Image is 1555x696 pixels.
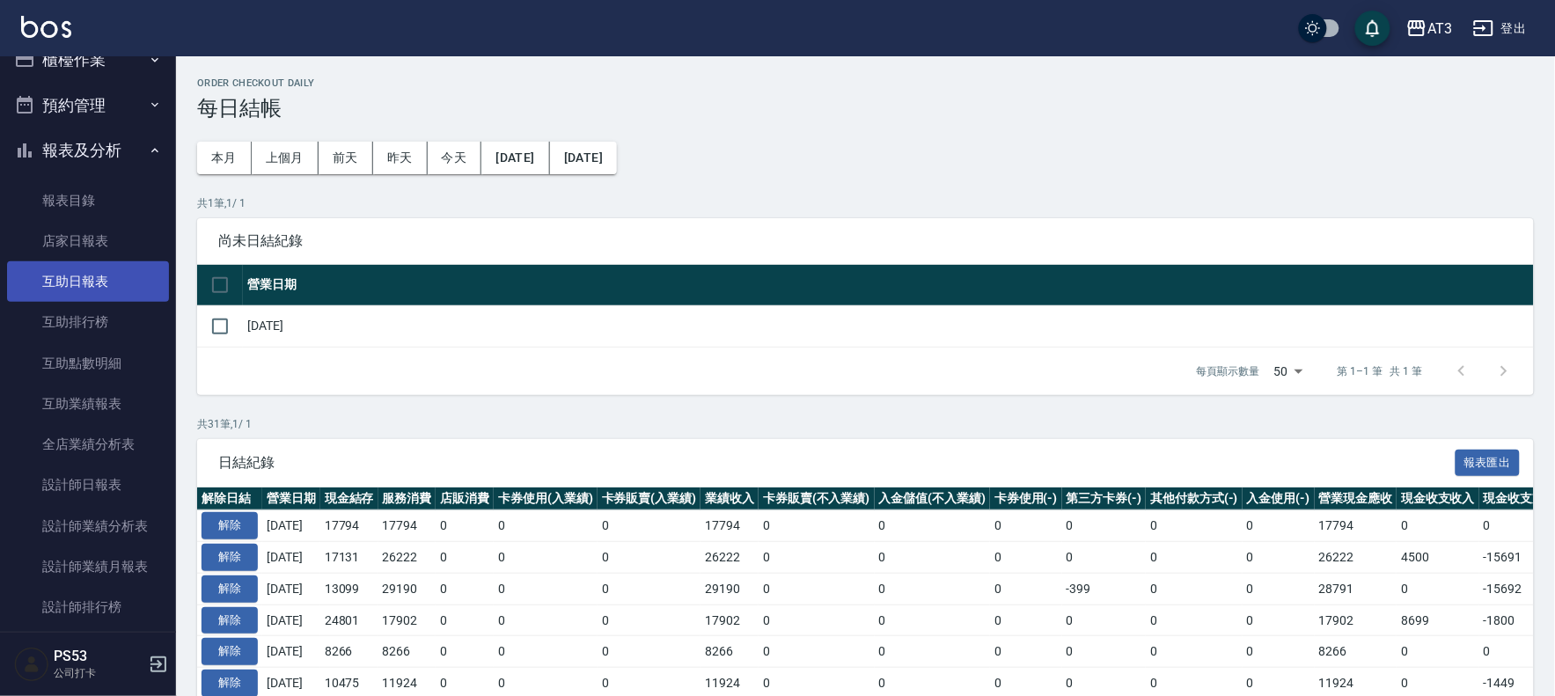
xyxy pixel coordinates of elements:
[1267,348,1309,395] div: 50
[262,542,320,574] td: [DATE]
[436,573,494,604] td: 0
[202,544,258,571] button: 解除
[990,604,1062,636] td: 0
[1315,573,1397,604] td: 28791
[1146,604,1243,636] td: 0
[7,465,169,505] a: 設計師日報表
[598,604,701,636] td: 0
[700,573,759,604] td: 29190
[320,510,378,542] td: 17794
[1062,487,1147,510] th: 第三方卡券(-)
[1338,363,1423,379] p: 第 1–1 筆 共 1 筆
[598,542,701,574] td: 0
[1146,510,1243,542] td: 0
[243,305,1534,347] td: [DATE]
[759,487,875,510] th: 卡券販賣(不入業績)
[243,265,1534,306] th: 營業日期
[7,180,169,221] a: 報表目錄
[1146,573,1243,604] td: 0
[1062,604,1147,636] td: 0
[990,573,1062,604] td: 0
[1197,363,1260,379] p: 每頁顯示數量
[759,604,875,636] td: 0
[218,454,1456,472] span: 日結紀錄
[1397,510,1479,542] td: 0
[700,542,759,574] td: 26222
[1397,542,1479,574] td: 4500
[14,647,49,682] img: Person
[875,604,991,636] td: 0
[436,542,494,574] td: 0
[759,542,875,574] td: 0
[598,573,701,604] td: 0
[875,636,991,668] td: 0
[700,510,759,542] td: 17794
[990,636,1062,668] td: 0
[202,638,258,665] button: 解除
[494,542,598,574] td: 0
[7,128,169,173] button: 報表及分析
[378,636,436,668] td: 8266
[320,573,378,604] td: 13099
[1397,604,1479,636] td: 8699
[1315,510,1397,542] td: 17794
[202,575,258,603] button: 解除
[320,487,378,510] th: 現金結存
[54,648,143,665] h5: PS53
[1315,636,1397,668] td: 8266
[320,604,378,636] td: 24801
[598,510,701,542] td: 0
[7,221,169,261] a: 店家日報表
[990,510,1062,542] td: 0
[875,487,991,510] th: 入金儲值(不入業績)
[378,542,436,574] td: 26222
[197,195,1534,211] p: 共 1 筆, 1 / 1
[759,636,875,668] td: 0
[990,542,1062,574] td: 0
[7,302,169,342] a: 互助排行榜
[550,142,617,174] button: [DATE]
[7,546,169,587] a: 設計師業績月報表
[262,604,320,636] td: [DATE]
[319,142,373,174] button: 前天
[436,604,494,636] td: 0
[1456,450,1521,477] button: 報表匯出
[875,542,991,574] td: 0
[1243,573,1315,604] td: 0
[1062,542,1147,574] td: 0
[7,587,169,627] a: 設計師排行榜
[1146,487,1243,510] th: 其他付款方式(-)
[598,487,701,510] th: 卡券販賣(入業績)
[1062,510,1147,542] td: 0
[1315,487,1397,510] th: 營業現金應收
[1456,453,1521,470] a: 報表匯出
[494,573,598,604] td: 0
[7,83,169,128] button: 預約管理
[759,573,875,604] td: 0
[1146,636,1243,668] td: 0
[1397,636,1479,668] td: 0
[378,604,436,636] td: 17902
[1243,487,1315,510] th: 入金使用(-)
[1062,573,1147,604] td: -399
[1427,18,1452,40] div: AT3
[7,37,169,83] button: 櫃檯作業
[598,636,701,668] td: 0
[378,573,436,604] td: 29190
[436,510,494,542] td: 0
[252,142,319,174] button: 上個月
[7,627,169,668] a: 每日非現金明細
[262,510,320,542] td: [DATE]
[197,487,262,510] th: 解除日結
[1243,604,1315,636] td: 0
[1397,573,1479,604] td: 0
[494,604,598,636] td: 0
[320,542,378,574] td: 17131
[218,232,1513,250] span: 尚未日結紀錄
[1315,604,1397,636] td: 17902
[202,512,258,539] button: 解除
[1399,11,1459,47] button: AT3
[262,573,320,604] td: [DATE]
[262,636,320,668] td: [DATE]
[21,16,71,38] img: Logo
